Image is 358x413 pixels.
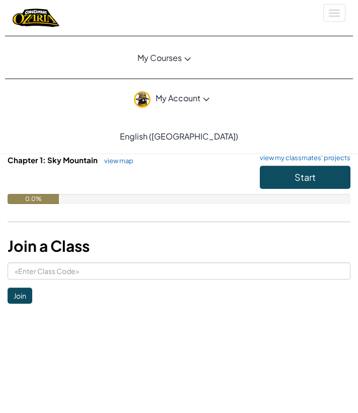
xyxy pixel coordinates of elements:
span: Chapter 1: Sky Mountain [8,155,99,165]
a: view map [99,157,133,165]
a: view my classmates' projects [255,155,350,161]
span: My Courses [137,52,182,63]
h3: Join a Class [8,235,350,257]
input: <Enter Class Code> [8,262,350,280]
a: English ([GEOGRAPHIC_DATA]) [115,122,243,150]
input: Join [8,288,32,304]
div: 0.0% [8,194,59,204]
button: Start [260,166,350,189]
span: English ([GEOGRAPHIC_DATA]) [120,131,238,142]
a: Ozaria by CodeCombat logo [13,8,59,28]
img: avatar [134,91,151,108]
span: Start [295,171,316,183]
span: My Account [156,93,209,103]
img: Home [13,8,59,28]
a: My Account [5,83,338,115]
